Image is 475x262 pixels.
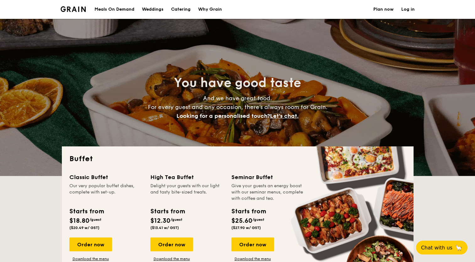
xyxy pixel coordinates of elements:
[69,217,89,225] span: $18.80
[150,226,179,230] span: ($13.41 w/ GST)
[231,237,274,251] div: Order now
[231,207,266,216] div: Starts from
[89,217,101,222] span: /guest
[69,183,143,202] div: Our very popular buffet dishes, complete with set-up.
[270,112,299,119] span: Let's chat.
[231,217,252,225] span: $25.60
[150,237,193,251] div: Order now
[176,112,270,119] span: Looking for a personalised touch?
[69,173,143,182] div: Classic Buffet
[421,245,452,251] span: Chat with us
[69,237,112,251] div: Order now
[150,256,193,261] a: Download the menu
[69,226,100,230] span: ($20.49 w/ GST)
[150,183,224,202] div: Delight your guests with our light and tasty bite-sized treats.
[170,217,182,222] span: /guest
[150,173,224,182] div: High Tea Buffet
[231,183,305,202] div: Give your guests an energy boost with our seminar menus, complete with coffee and tea.
[69,207,104,216] div: Starts from
[416,241,467,254] button: Chat with us🦙
[231,256,274,261] a: Download the menu
[150,207,185,216] div: Starts from
[252,217,264,222] span: /guest
[150,217,170,225] span: $12.30
[231,226,261,230] span: ($27.90 w/ GST)
[61,6,86,12] img: Grain
[69,154,406,164] h2: Buffet
[455,244,462,251] span: 🦙
[61,6,86,12] a: Logotype
[69,256,112,261] a: Download the menu
[174,75,301,90] span: You have good taste
[148,95,327,119] span: And we have great food. For every guest and any occasion, there’s always room for Grain.
[231,173,305,182] div: Seminar Buffet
